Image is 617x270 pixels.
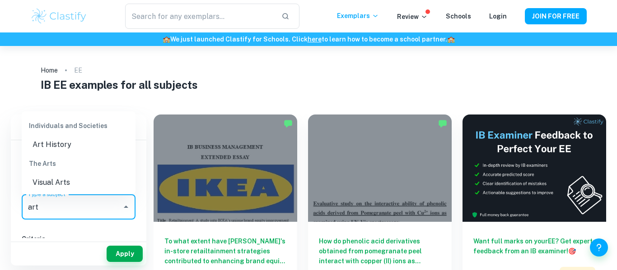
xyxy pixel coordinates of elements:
a: here [308,36,322,43]
h6: Criteria [22,234,136,244]
h6: How do phenolic acid derivatives obtained from pomegranate peel interact with copper (II) ions as... [319,236,441,266]
button: Close [120,201,132,213]
div: Individuals and Societies [22,115,136,137]
span: 🎯 [568,247,576,255]
span: 🏫 [163,36,170,43]
h6: Want full marks on your EE ? Get expert feedback from an IB examiner! [473,236,595,256]
span: 🏫 [447,36,455,43]
h6: Filter exemplars [11,114,146,140]
input: Search for any exemplars... [125,4,274,29]
button: JOIN FOR FREE [525,8,587,24]
a: Login [489,13,507,20]
li: Art History [22,137,136,153]
button: Apply [107,246,143,262]
h1: IB EE examples for all subjects [41,77,576,93]
img: Thumbnail [463,114,606,222]
button: Help and Feedback [590,238,608,256]
p: Exemplars [337,11,379,21]
h6: To what extent have [PERSON_NAME]'s in-store retailtainment strategies contributed to enhancing b... [164,236,286,266]
li: Visual Arts [22,174,136,191]
p: EE [74,65,82,75]
img: Marked [438,119,447,128]
a: Home [41,64,58,77]
div: The Arts [22,153,136,174]
a: Schools [446,13,471,20]
img: Marked [284,119,293,128]
img: Clastify logo [30,7,88,25]
p: Review [397,12,428,22]
h6: We just launched Clastify for Schools. Click to learn how to become a school partner. [2,34,615,44]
